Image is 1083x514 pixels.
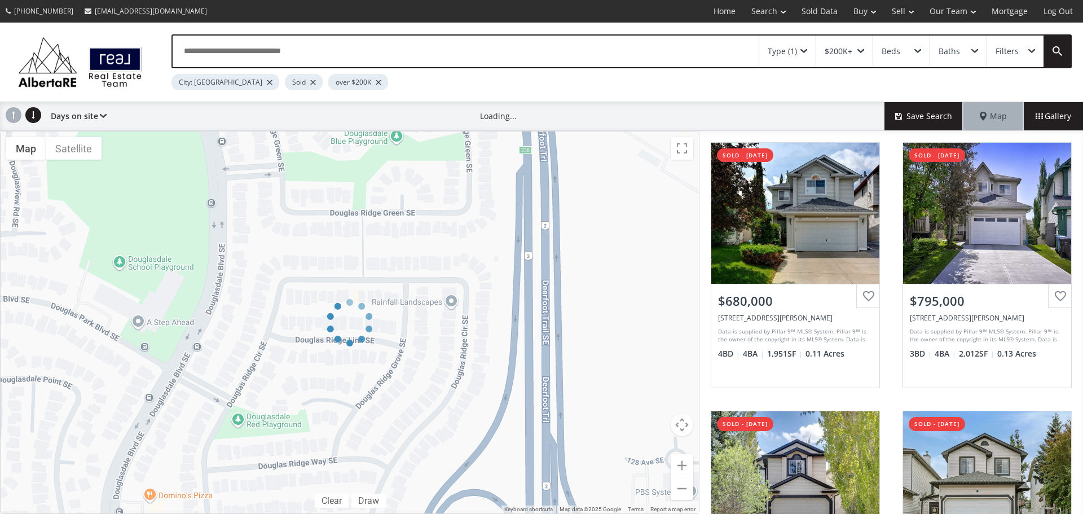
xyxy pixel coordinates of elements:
div: Baths [939,47,960,55]
span: 1,951 SF [767,348,803,359]
button: Save Search [884,102,963,130]
div: Beds [882,47,900,55]
span: [PHONE_NUMBER] [14,6,73,16]
span: 4 BD [718,348,740,359]
a: [EMAIL_ADDRESS][DOMAIN_NAME] [79,1,213,21]
a: sold - [DATE]$680,000[STREET_ADDRESS][PERSON_NAME]Data is supplied by Pillar 9™ MLS® System. Pill... [699,131,891,399]
div: $680,000 [718,292,873,310]
div: Filters [996,47,1019,55]
a: sold - [DATE]$795,000[STREET_ADDRESS][PERSON_NAME]Data is supplied by Pillar 9™ MLS® System. Pill... [891,131,1083,399]
span: Gallery [1036,111,1071,122]
div: 340 Douglas Ridge Green SE, Calgary, AB T2Z 2Z9 [718,313,873,323]
div: City: [GEOGRAPHIC_DATA] [171,74,279,90]
div: Days on site [45,102,107,130]
img: Logo [12,34,148,90]
span: 3 BD [910,348,932,359]
span: 4 BA [935,348,956,359]
div: 137 Douglas Ridge Place SE, Calgary, AB T2Z 2T3 [910,313,1064,323]
span: [EMAIL_ADDRESS][DOMAIN_NAME] [95,6,207,16]
div: Data is supplied by Pillar 9™ MLS® System. Pillar 9™ is the owner of the copyright in its MLS® Sy... [910,327,1062,344]
div: Data is supplied by Pillar 9™ MLS® System. Pillar 9™ is the owner of the copyright in its MLS® Sy... [718,327,870,344]
span: 2,012 SF [959,348,994,359]
span: 4 BA [743,348,764,359]
span: 0.11 Acres [805,348,844,359]
div: Loading... [480,111,517,122]
div: Map [963,102,1023,130]
div: Type (1) [768,47,797,55]
div: $200K+ [825,47,852,55]
div: Sold [285,74,323,90]
div: $795,000 [910,292,1064,310]
span: 0.13 Acres [997,348,1036,359]
div: Gallery [1023,102,1083,130]
span: Map [980,111,1007,122]
div: over $200K [328,74,388,90]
